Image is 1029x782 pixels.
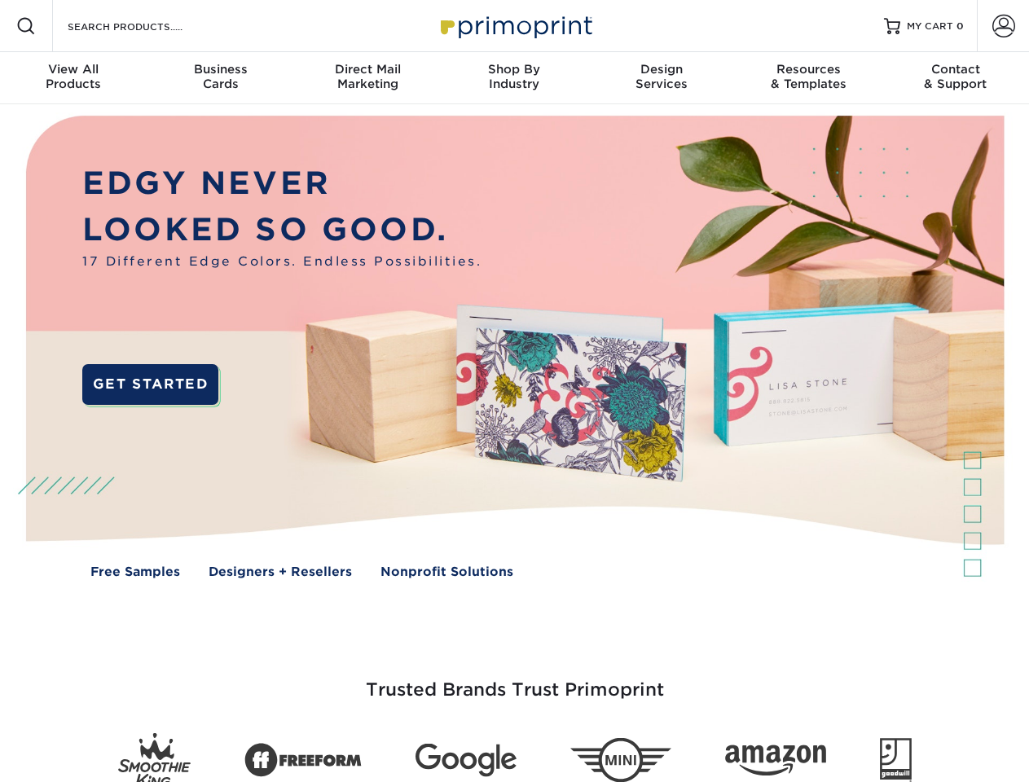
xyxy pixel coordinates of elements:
div: Marketing [294,62,441,91]
a: GET STARTED [82,364,218,405]
a: Contact& Support [882,52,1029,104]
a: DesignServices [588,52,735,104]
div: Services [588,62,735,91]
span: Contact [882,62,1029,77]
span: 17 Different Edge Colors. Endless Possibilities. [82,253,482,271]
a: Nonprofit Solutions [380,563,513,582]
a: Direct MailMarketing [294,52,441,104]
span: Resources [735,62,882,77]
span: Direct Mail [294,62,441,77]
p: EDGY NEVER [82,160,482,207]
img: Goodwill [880,738,912,782]
input: SEARCH PRODUCTS..... [66,16,225,36]
a: Free Samples [90,563,180,582]
span: Shop By [441,62,587,77]
img: Google [416,744,517,777]
span: Design [588,62,735,77]
p: LOOKED SO GOOD. [82,207,482,253]
span: 0 [956,20,964,32]
span: MY CART [907,20,953,33]
div: & Templates [735,62,882,91]
span: Business [147,62,293,77]
div: & Support [882,62,1029,91]
a: BusinessCards [147,52,293,104]
img: Primoprint [433,8,596,43]
a: Shop ByIndustry [441,52,587,104]
img: Amazon [725,745,826,776]
h3: Trusted Brands Trust Primoprint [38,640,992,720]
div: Industry [441,62,587,91]
div: Cards [147,62,293,91]
a: Resources& Templates [735,52,882,104]
a: Designers + Resellers [209,563,352,582]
